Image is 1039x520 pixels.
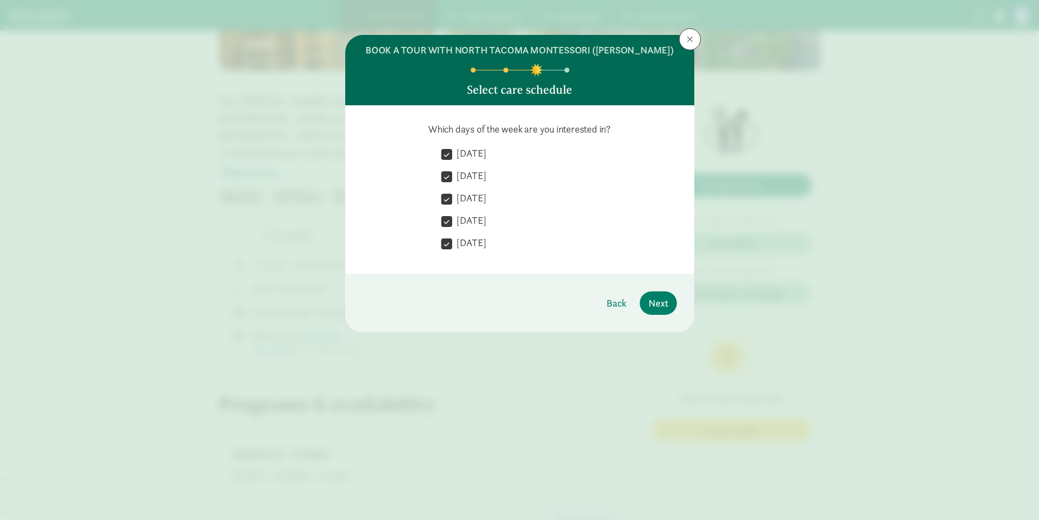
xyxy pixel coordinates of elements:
[452,192,487,205] label: [DATE]
[640,291,677,315] button: Next
[452,236,487,249] label: [DATE]
[365,44,674,57] h6: BOOK A TOUR WITH NORTH TACOMA MONTESSORI ([PERSON_NAME])
[363,123,677,136] p: Which days of the week are you interested in?
[452,147,487,160] label: [DATE]
[452,214,487,227] label: [DATE]
[648,296,668,310] span: Next
[467,83,572,97] h5: Select care schedule
[452,169,487,182] label: [DATE]
[598,291,635,315] button: Back
[606,296,627,310] span: Back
